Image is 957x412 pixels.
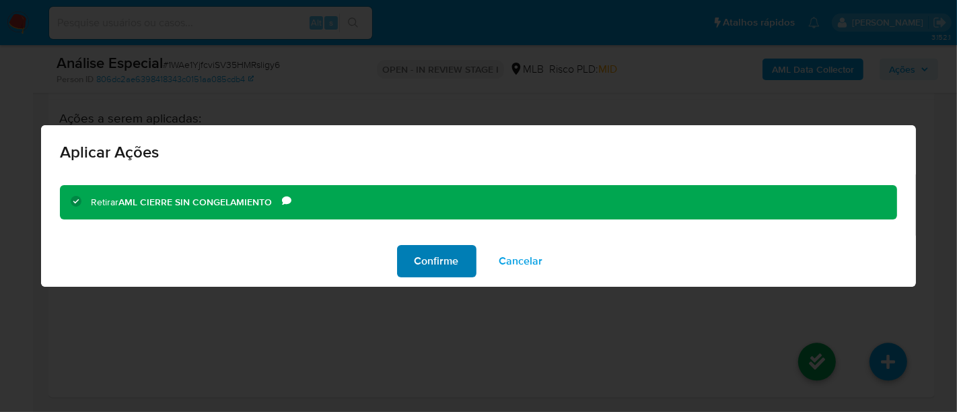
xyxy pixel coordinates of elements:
span: Confirme [415,246,459,276]
button: Confirme [397,245,476,277]
b: AML CIERRE SIN CONGELAMIENTO [118,195,272,209]
span: Aplicar Ações [60,144,897,160]
button: Cancelar [482,245,561,277]
span: Cancelar [499,246,543,276]
div: Retirar [91,196,282,209]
